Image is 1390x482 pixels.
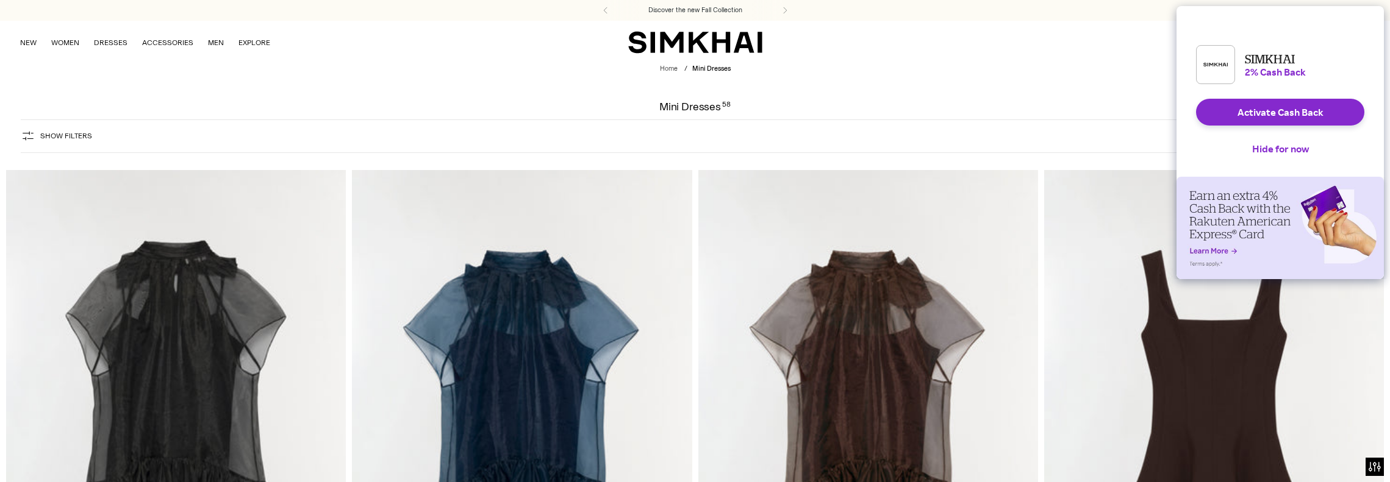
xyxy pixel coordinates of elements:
span: Show Filters [40,132,92,140]
span: Mini Dresses [692,65,731,73]
a: Discover the new Fall Collection [648,5,742,15]
a: DRESSES [94,29,127,56]
a: Home [660,65,678,73]
div: / [684,64,687,74]
a: SIMKHAI [628,30,762,54]
div: 58 [722,101,731,112]
a: ACCESSORIES [142,29,193,56]
a: EXPLORE [238,29,270,56]
button: Show Filters [21,126,92,146]
a: MEN [208,29,224,56]
a: WOMEN [51,29,79,56]
nav: breadcrumbs [660,64,731,74]
h1: Mini Dresses [659,101,731,112]
a: NEW [20,29,37,56]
